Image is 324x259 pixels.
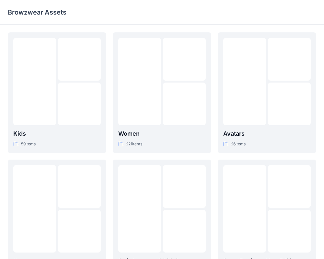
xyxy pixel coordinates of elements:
p: Avatars [223,129,311,138]
a: Women221items [113,32,211,153]
p: Kids [13,129,101,138]
p: Browzwear Assets [8,8,66,17]
p: 221 items [126,141,142,148]
p: Women [118,129,206,138]
a: Kids59items [8,32,106,153]
p: 59 items [21,141,36,148]
a: Avatars26items [218,32,316,153]
p: 26 items [231,141,246,148]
